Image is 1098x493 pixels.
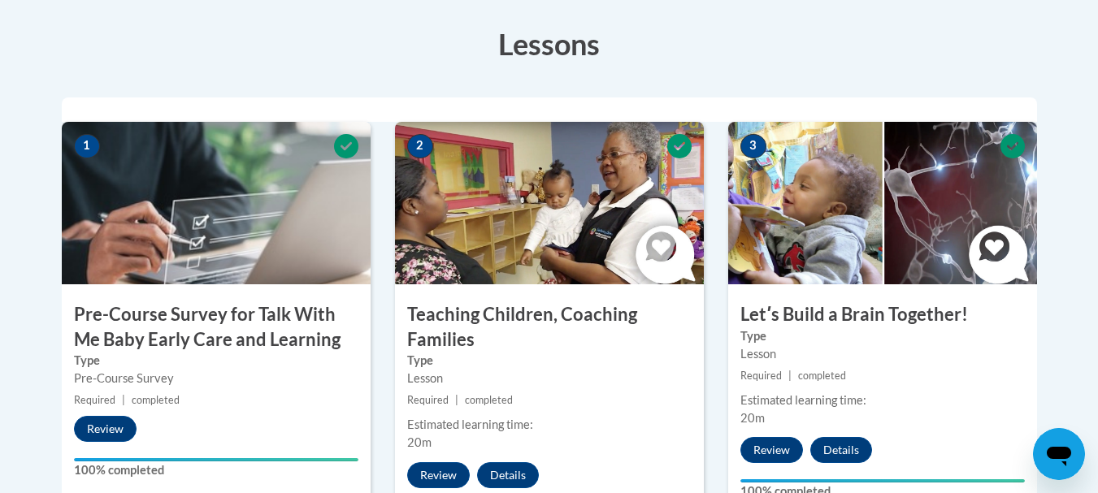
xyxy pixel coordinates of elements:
[407,435,432,449] span: 20m
[122,394,125,406] span: |
[407,462,470,488] button: Review
[810,437,872,463] button: Details
[407,352,692,370] label: Type
[740,391,1025,409] div: Estimated learning time:
[798,370,846,382] span: completed
[395,302,704,352] h3: Teaching Children, Coaching Families
[740,411,765,425] span: 20m
[74,458,358,461] div: Your progress
[62,24,1037,64] h3: Lessons
[740,370,782,382] span: Required
[74,461,358,479] label: 100% completed
[132,394,180,406] span: completed
[407,394,449,406] span: Required
[74,416,137,442] button: Review
[407,134,433,158] span: 2
[74,352,358,370] label: Type
[395,122,704,284] img: Course Image
[74,370,358,387] div: Pre-Course Survey
[465,394,513,406] span: completed
[74,394,115,406] span: Required
[728,302,1037,327] h3: Letʹs Build a Brain Together!
[740,345,1025,363] div: Lesson
[740,437,803,463] button: Review
[740,134,766,158] span: 3
[407,416,692,434] div: Estimated learning time:
[477,462,539,488] button: Details
[740,479,1025,482] div: Your progress
[407,370,692,387] div: Lesson
[740,327,1025,345] label: Type
[62,302,371,352] h3: Pre-Course Survey for Talk With Me Baby Early Care and Learning
[728,122,1037,284] img: Course Image
[1033,428,1085,480] iframe: Button to launch messaging window
[788,370,792,382] span: |
[62,122,371,284] img: Course Image
[74,134,100,158] span: 1
[455,394,458,406] span: |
